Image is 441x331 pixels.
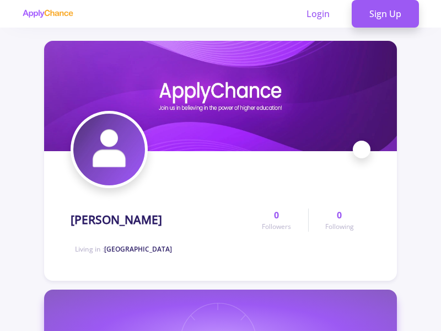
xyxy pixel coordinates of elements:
a: 0Following [308,209,370,232]
span: 0 [337,209,342,222]
span: Followers [262,222,291,232]
span: 0 [274,209,279,222]
span: Living in : [75,244,172,254]
h1: [PERSON_NAME] [71,213,162,227]
span: Following [325,222,354,232]
a: 0Followers [245,209,308,232]
img: applychance logo text only [22,9,73,18]
img: Mohamad Ebrahimicover image [44,41,397,151]
img: Mohamad Ebrahimiavatar [73,114,145,185]
span: [GEOGRAPHIC_DATA] [104,244,172,254]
